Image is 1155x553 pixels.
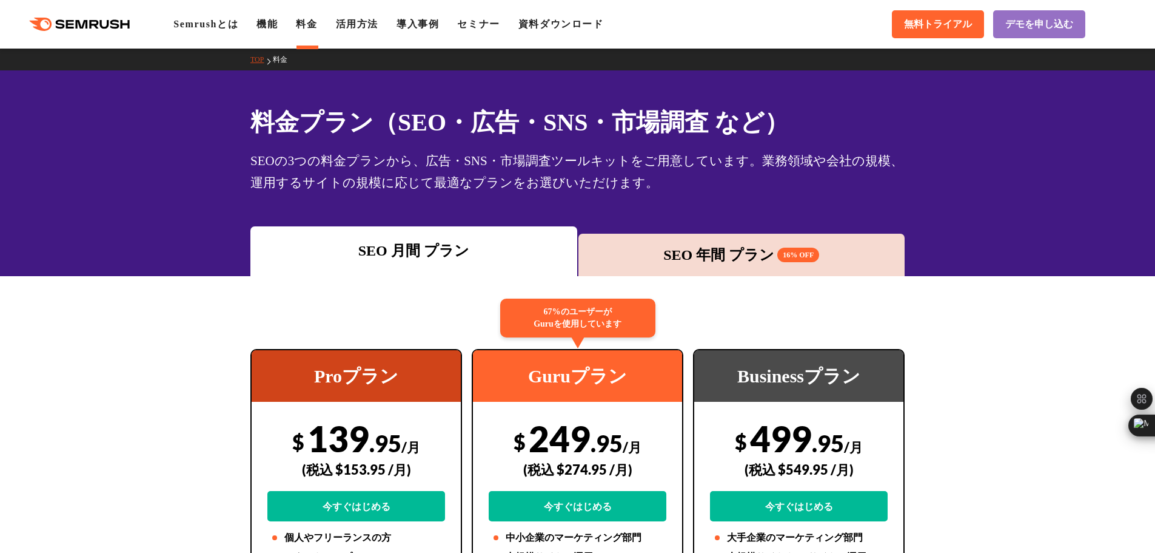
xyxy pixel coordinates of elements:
a: 無料トライアル [892,10,984,38]
div: 499 [710,417,888,521]
a: 今すぐはじめる [710,491,888,521]
div: (税込 $153.95 /月) [267,448,445,491]
span: $ [514,429,526,454]
span: デモを申し込む [1005,18,1073,31]
a: 機能 [256,19,278,29]
li: 大手企業のマーケティング部門 [710,531,888,545]
a: デモを申し込む [993,10,1085,38]
li: 中小企業のマーケティング部門 [489,531,666,545]
div: (税込 $274.95 /月) [489,448,666,491]
span: .95 [812,429,844,457]
div: 67%のユーザーが Guruを使用しています [500,299,655,338]
span: /月 [401,439,420,455]
span: $ [292,429,304,454]
span: .95 [369,429,401,457]
span: /月 [623,439,641,455]
div: Guruプラン [473,350,682,402]
div: SEO 年間 プラン [584,244,899,266]
div: SEOの3つの料金プランから、広告・SNS・市場調査ツールキットをご用意しています。業務領域や会社の規模、運用するサイトの規模に応じて最適なプランをお選びいただけます。 [250,150,905,194]
a: 資料ダウンロード [518,19,604,29]
a: 今すぐはじめる [489,491,666,521]
div: SEO 月間 プラン [256,240,571,262]
a: セミナー [457,19,500,29]
a: 今すぐはじめる [267,491,445,521]
div: 139 [267,417,445,521]
div: 249 [489,417,666,521]
a: 料金 [296,19,317,29]
a: 料金 [273,55,296,64]
span: .95 [591,429,623,457]
span: 無料トライアル [904,18,972,31]
a: TOP [250,55,273,64]
a: 導入事例 [397,19,439,29]
span: /月 [844,439,863,455]
h1: 料金プラン（SEO・広告・SNS・市場調査 など） [250,104,905,140]
div: (税込 $549.95 /月) [710,448,888,491]
li: 個人やフリーランスの方 [267,531,445,545]
div: Proプラン [252,350,461,402]
span: $ [735,429,747,454]
a: Semrushとは [173,19,238,29]
div: Businessプラン [694,350,903,402]
a: 活用方法 [336,19,378,29]
span: 16% OFF [777,248,819,262]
